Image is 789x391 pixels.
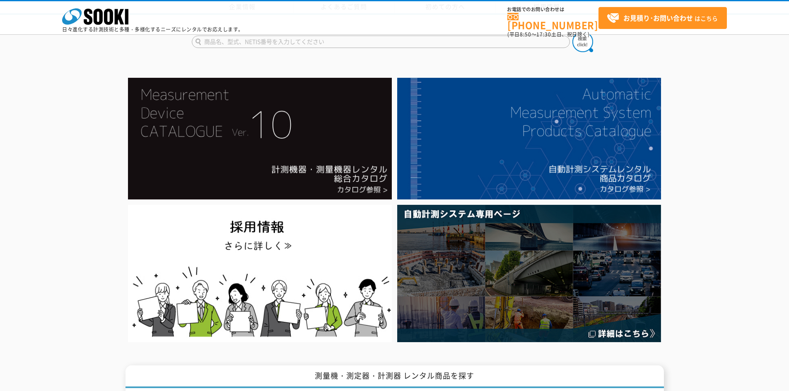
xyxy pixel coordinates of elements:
img: 自動計測システムカタログ [397,78,661,199]
img: Catalog Ver10 [128,78,392,199]
a: [PHONE_NUMBER] [507,13,598,30]
input: 商品名、型式、NETIS番号を入力してください [192,36,570,48]
p: 日々進化する計測技術と多種・多様化するニーズにレンタルでお応えします。 [62,27,244,32]
img: SOOKI recruit [128,205,392,342]
span: はこちら [607,12,718,24]
span: 8:50 [520,31,531,38]
span: 17:30 [536,31,551,38]
a: お見積り･お問い合わせはこちら [598,7,727,29]
span: (平日 ～ 土日、祝日除く) [507,31,589,38]
img: btn_search.png [572,31,593,52]
strong: お見積り･お問い合わせ [623,13,693,23]
img: 自動計測システム専用ページ [397,205,661,342]
span: お電話でのお問い合わせは [507,7,598,12]
h1: 測量機・測定器・計測器 レンタル商品を探す [125,365,664,388]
